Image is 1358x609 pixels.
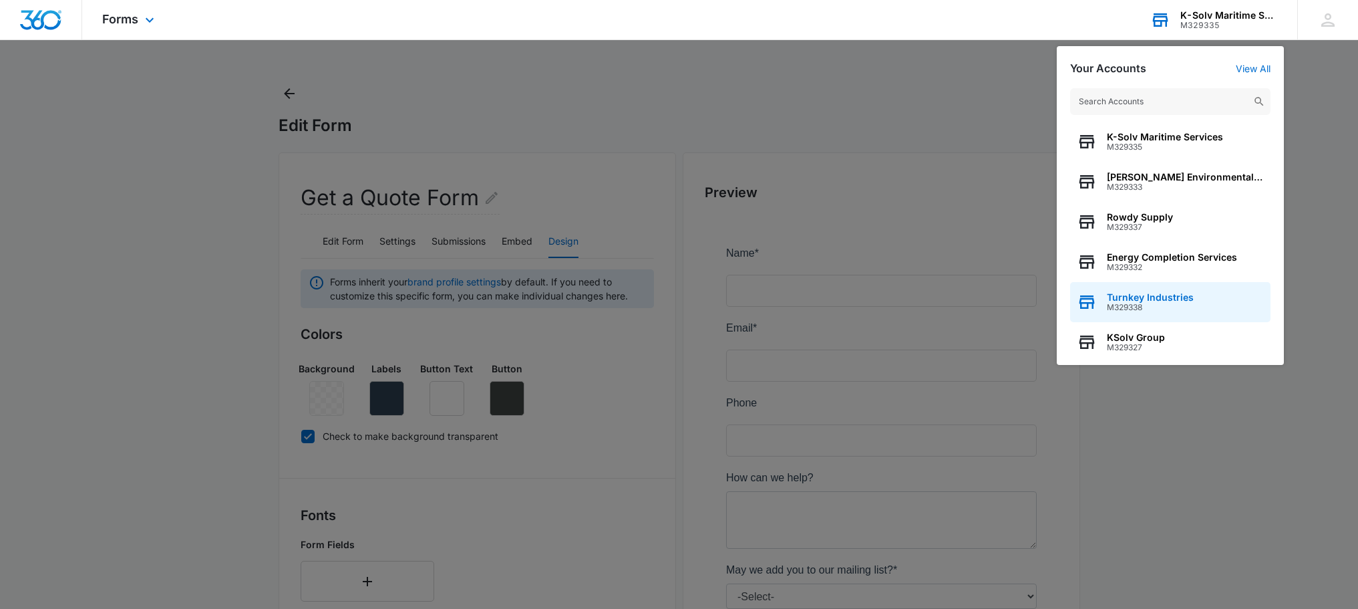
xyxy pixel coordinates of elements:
[102,12,138,26] span: Forms
[1070,162,1270,202] button: [PERSON_NAME] Environmental SolutionsM329333
[1107,212,1173,223] span: Rowdy Supply
[1107,132,1223,142] span: K-Solv Maritime Services
[1107,182,1264,192] span: M329333
[1070,88,1270,115] input: Search Accounts
[1107,303,1194,312] span: M329338
[1070,202,1270,242] button: Rowdy SupplyM329337
[1107,172,1264,182] span: [PERSON_NAME] Environmental Solutions
[1107,343,1165,352] span: M329327
[1107,223,1173,232] span: M329337
[1107,332,1165,343] span: KSolv Group
[1236,63,1270,74] a: View All
[1070,322,1270,362] button: KSolv GroupM329327
[9,396,42,408] span: Submit
[1070,282,1270,322] button: Turnkey IndustriesM329338
[1180,21,1278,30] div: account id
[1107,292,1194,303] span: Turnkey Industries
[1070,242,1270,282] button: Energy Completion ServicesM329332
[1107,263,1237,272] span: M329332
[1180,10,1278,21] div: account name
[1070,122,1270,162] button: K-Solv Maritime ServicesM329335
[1107,252,1237,263] span: Energy Completion Services
[1107,142,1223,152] span: M329335
[1070,62,1146,75] h2: Your Accounts
[264,382,435,422] iframe: reCAPTCHA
